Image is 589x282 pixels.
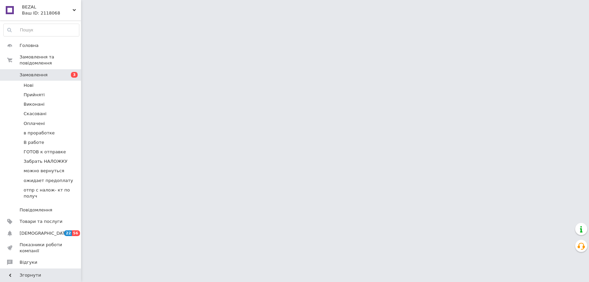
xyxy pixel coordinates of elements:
span: ГОТОВ к отправке [24,149,66,155]
input: Пошук [4,24,79,36]
span: Забрать НАЛОЖКУ [24,158,68,164]
span: [DEMOGRAPHIC_DATA] [20,230,70,236]
span: Замовлення та повідомлення [20,54,81,66]
span: Нові [24,82,33,88]
span: Відгуки [20,259,37,265]
span: Оплачені [24,121,45,127]
span: можно вернуться [24,168,64,174]
span: 56 [72,230,80,236]
span: ожидает предоплату [24,178,73,184]
span: Виконані [24,101,45,107]
span: в проработке [24,130,55,136]
span: Скасовані [24,111,47,117]
span: BEZAL [22,4,73,10]
span: Товари та послуги [20,219,62,225]
span: Показники роботи компанії [20,242,62,254]
span: В работе [24,139,44,146]
span: Прийняті [24,92,45,98]
span: 3 [71,72,78,78]
span: Головна [20,43,38,49]
span: отпр с налож- кт по получ [24,187,79,199]
span: Замовлення [20,72,48,78]
div: Ваш ID: 2118068 [22,10,81,16]
span: 22 [64,230,72,236]
span: Повідомлення [20,207,52,213]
